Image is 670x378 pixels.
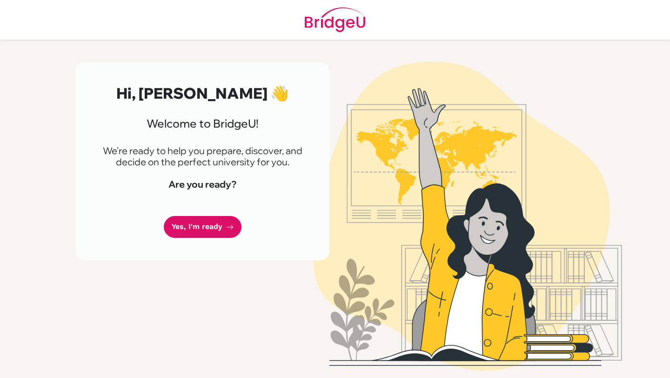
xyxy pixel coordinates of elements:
h2: Hi, [PERSON_NAME] 👋 [98,84,307,102]
a: Yes, I'm ready [164,216,241,238]
h3: Welcome to BridgeU! [98,117,307,130]
h4: Are you ready? [98,179,307,190]
p: We're ready to help you prepare, discover, and decide on the perfect university for you. [98,145,307,168]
